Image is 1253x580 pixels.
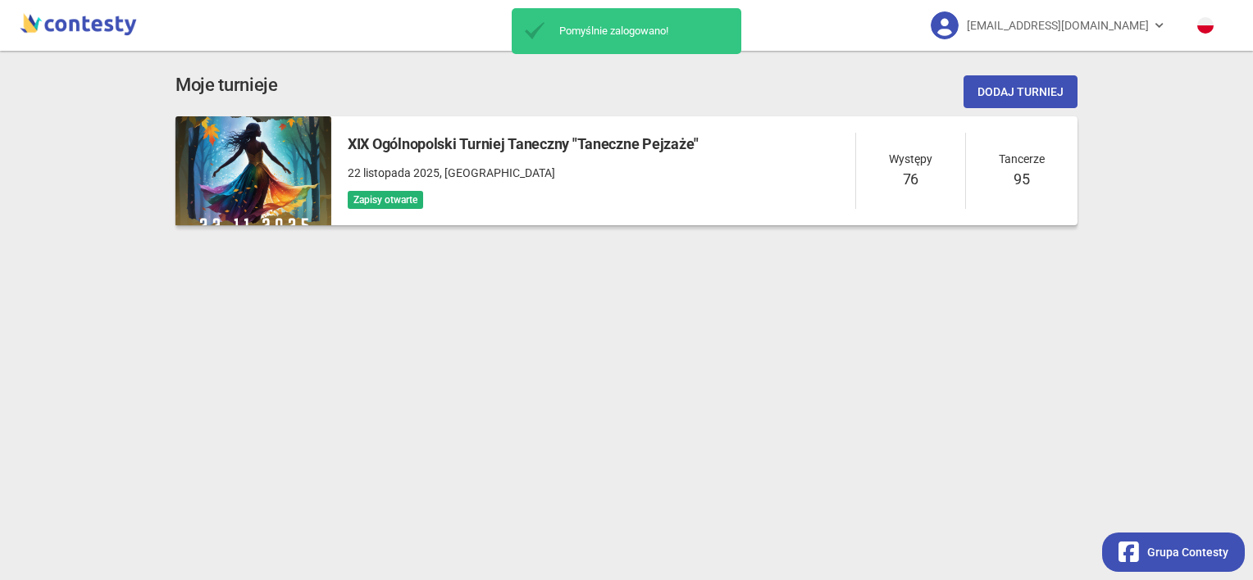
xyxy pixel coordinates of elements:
[964,75,1078,108] button: Dodaj turniej
[1147,543,1228,561] span: Grupa Contesty
[967,8,1149,43] span: [EMAIL_ADDRESS][DOMAIN_NAME]
[889,150,932,168] span: Występy
[440,166,555,179] span: , [GEOGRAPHIC_DATA]
[175,71,278,100] app-title: competition-list.title
[348,191,423,209] span: Zapisy otwarte
[903,168,918,191] h5: 76
[348,133,699,156] h5: XIX Ogólnopolski Turniej Taneczny "Taneczne Pejzaże"
[175,71,278,100] h3: Moje turnieje
[551,24,735,39] span: Pomyślnie zalogowano!
[999,150,1045,168] span: Tancerze
[1014,168,1029,191] h5: 95
[348,166,440,179] span: 22 listopada 2025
